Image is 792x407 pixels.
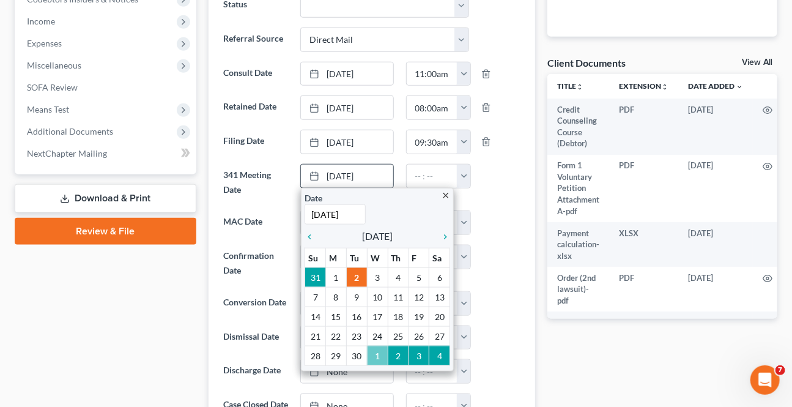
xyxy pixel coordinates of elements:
[409,287,429,307] td: 12
[661,83,668,91] i: unfold_more
[429,267,450,287] td: 6
[305,307,326,326] td: 14
[326,248,347,267] th: M
[609,222,678,267] td: XLSX
[429,248,450,267] th: Sa
[347,326,368,346] td: 23
[609,312,678,356] td: PDF
[441,188,450,202] a: close
[27,16,55,26] span: Income
[409,248,429,267] th: F
[750,365,780,395] iframe: Intercom live chat
[326,307,347,326] td: 15
[27,38,62,48] span: Expenses
[301,165,393,188] a: [DATE]
[301,62,393,86] a: [DATE]
[217,211,295,235] label: MAC Date
[775,365,785,375] span: 7
[407,96,458,119] input: -- : --
[429,326,450,346] td: 27
[609,155,678,222] td: PDF
[217,164,295,201] label: 341 Meeting Date
[429,346,450,365] td: 4
[688,81,743,91] a: Date Added expand_more
[409,307,429,326] td: 19
[347,287,368,307] td: 9
[619,81,668,91] a: Extensionunfold_more
[678,222,753,267] td: [DATE]
[305,267,326,287] td: 31
[678,99,753,155] td: [DATE]
[305,204,366,225] input: 1/1/2013
[301,96,393,119] a: [DATE]
[15,218,196,245] a: Review & File
[217,95,295,120] label: Retained Date
[305,326,326,346] td: 21
[347,346,368,365] td: 30
[305,346,326,365] td: 28
[217,130,295,154] label: Filing Date
[547,312,609,356] td: NADA Pathfinder-pdf
[326,346,347,365] td: 29
[609,99,678,155] td: PDF
[326,326,347,346] td: 22
[17,77,196,99] a: SOFA Review
[15,184,196,213] a: Download & Print
[547,267,609,312] td: Order (2nd lawsuit)-pdf
[305,229,320,244] a: chevron_left
[576,83,583,91] i: unfold_more
[326,267,347,287] td: 1
[305,232,320,242] i: chevron_left
[407,360,458,383] input: -- : --
[547,155,609,222] td: Form 1 Voluntary Petition Attachment A-pdf
[17,143,196,165] a: NextChapter Mailing
[678,155,753,222] td: [DATE]
[305,287,326,307] td: 7
[407,130,458,154] input: -- : --
[429,307,450,326] td: 20
[388,346,409,365] td: 2
[557,81,583,91] a: Titleunfold_more
[388,248,409,267] th: Th
[407,62,458,86] input: -- : --
[347,307,368,326] td: 16
[407,165,458,188] input: -- : --
[217,62,295,86] label: Consult Date
[409,267,429,287] td: 5
[27,60,81,70] span: Miscellaneous
[547,99,609,155] td: Credit Counseling Course (Debtor)
[609,267,678,312] td: PDF
[301,130,393,154] a: [DATE]
[429,287,450,307] td: 13
[367,267,388,287] td: 3
[367,287,388,307] td: 10
[347,267,368,287] td: 2
[301,360,393,383] a: None
[441,191,450,200] i: close
[388,267,409,287] td: 4
[547,56,626,69] div: Client Documents
[217,245,295,282] label: Confirmation Date
[367,326,388,346] td: 24
[27,148,107,159] span: NextChapter Mailing
[305,192,322,204] label: Date
[27,82,78,92] span: SOFA Review
[362,229,393,244] span: [DATE]
[388,307,409,326] td: 18
[367,248,388,267] th: W
[434,232,450,242] i: chevron_right
[27,104,69,114] span: Means Test
[217,291,295,316] label: Conversion Date
[742,58,772,67] a: View All
[217,359,295,384] label: Discharge Date
[326,287,347,307] td: 8
[388,287,409,307] td: 11
[678,267,753,312] td: [DATE]
[217,326,295,350] label: Dismissal Date
[736,83,743,91] i: expand_more
[367,307,388,326] td: 17
[367,346,388,365] td: 1
[409,346,429,365] td: 3
[347,248,368,267] th: Tu
[409,326,429,346] td: 26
